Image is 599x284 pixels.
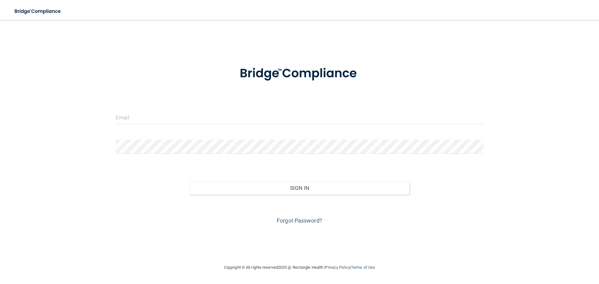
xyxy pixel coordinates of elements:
[9,5,67,18] img: bridge_compliance_login_screen.278c3ca4.svg
[189,181,410,195] button: Sign In
[351,265,375,270] a: Terms of Use
[116,110,483,124] input: Email
[186,258,413,277] div: Copyright © All rights reserved 2025 @ Rectangle Health | |
[325,265,350,270] a: Privacy Policy
[277,217,322,224] a: Forgot Password?
[227,57,372,90] img: bridge_compliance_login_screen.278c3ca4.svg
